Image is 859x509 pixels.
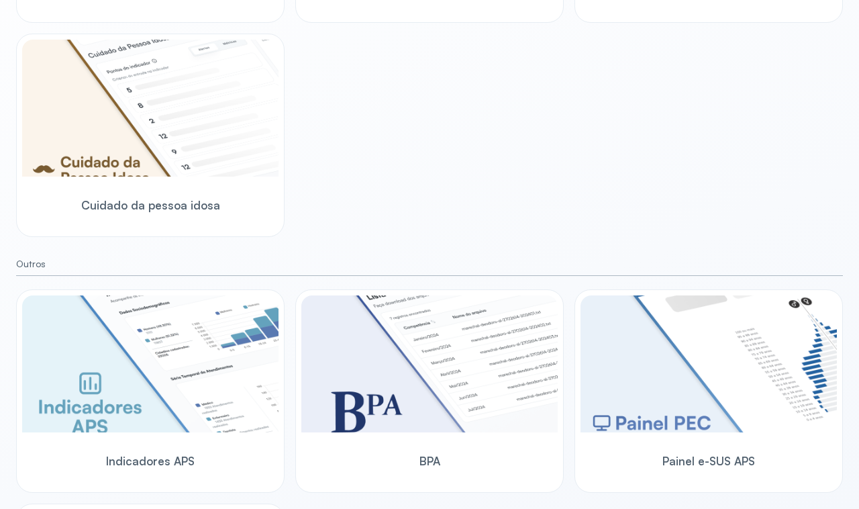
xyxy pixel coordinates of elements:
[580,295,837,432] img: pec-panel.png
[419,454,440,468] span: BPA
[81,198,220,212] span: Cuidado da pessoa idosa
[106,454,195,468] span: Indicadores APS
[22,295,279,432] img: aps-indicators.png
[16,259,843,270] small: Outros
[22,40,279,177] img: elderly.png
[301,295,558,432] img: bpa.png
[662,454,755,468] span: Painel e-SUS APS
